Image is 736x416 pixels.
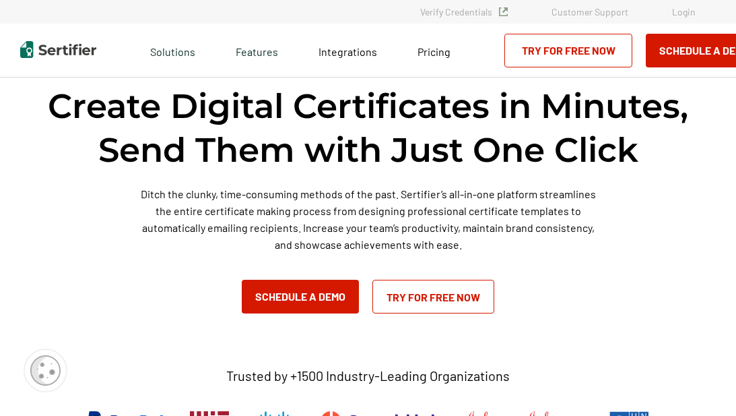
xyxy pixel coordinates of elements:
[226,367,510,384] p: Trusted by +1500 Industry-Leading Organizations
[134,185,602,253] p: Ditch the clunky, time-consuming methods of the past. Sertifier’s all-in-one platform streamlines...
[150,42,195,59] span: Solutions
[236,42,278,59] span: Features
[551,6,628,18] a: Customer Support
[669,351,736,416] iframe: Chat Widget
[417,45,450,58] span: Pricing
[319,45,377,58] span: Integrations
[420,6,508,18] a: Verify Credentials
[499,7,508,16] img: Verified
[372,280,494,314] a: Try for Free Now
[242,280,359,314] button: Schedule a Demo
[672,6,696,18] a: Login
[417,42,450,59] a: Pricing
[20,41,96,58] img: Sertifier | Digital Credentialing Platform
[319,42,377,59] a: Integrations
[34,84,702,172] h1: Create Digital Certificates in Minutes, Send Them with Just One Click
[504,34,632,67] a: Try for Free Now
[30,355,61,386] img: Cookie Popup Icon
